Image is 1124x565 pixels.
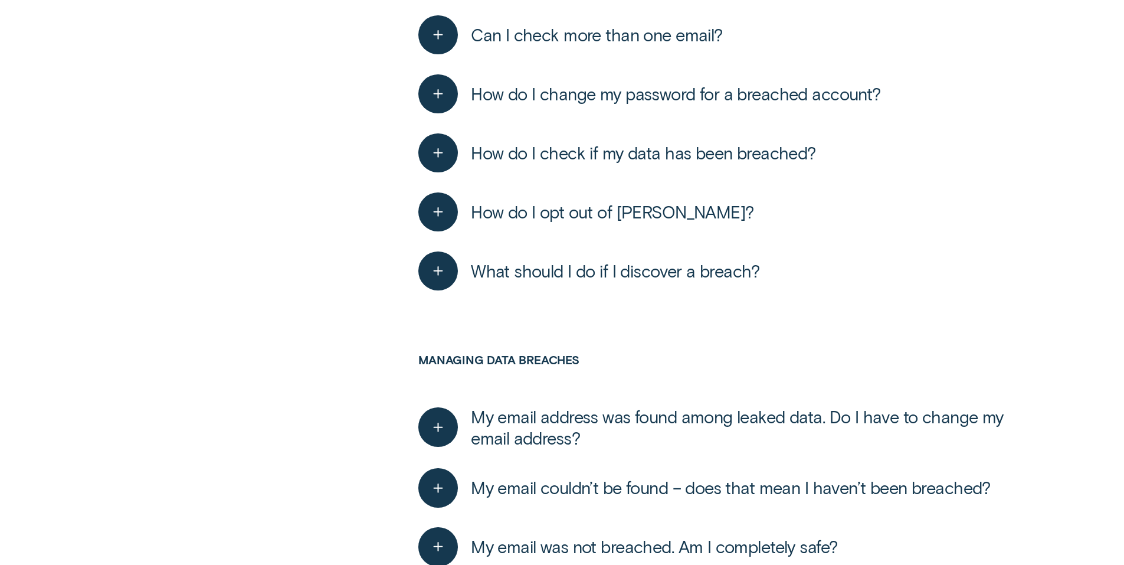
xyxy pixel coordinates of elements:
[418,15,722,55] button: Can I check more than one email?
[471,536,837,557] span: My email was not breached. Am I completely safe?
[471,406,1005,449] span: My email address was found among leaked data. Do I have to change my email address?
[471,201,753,223] span: How do I opt out of [PERSON_NAME]?
[471,477,991,498] span: My email couldn’t be found – does that mean I haven’t been breached?
[471,260,759,282] span: What should I do if I discover a breach?
[418,133,815,173] button: How do I check if my data has been breached?
[418,192,753,232] button: How do I opt out of [PERSON_NAME]?
[418,252,759,291] button: What should I do if I discover a breach?
[471,24,723,45] span: Can I check more than one email?
[471,142,816,164] span: How do I check if my data has been breached?
[418,468,991,508] button: My email couldn’t be found – does that mean I haven’t been breached?
[418,74,880,114] button: How do I change my password for a breached account?
[418,353,1005,396] h3: Managing data breaches
[471,83,881,104] span: How do I change my password for a breached account?
[418,406,1005,449] button: My email address was found among leaked data. Do I have to change my email address?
